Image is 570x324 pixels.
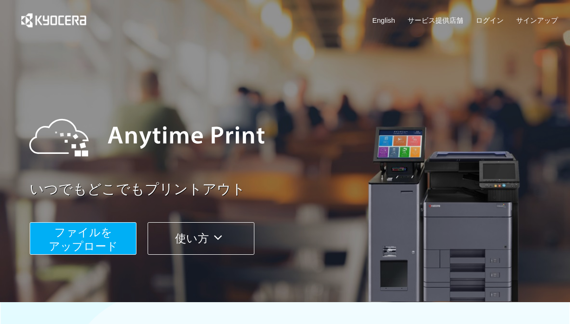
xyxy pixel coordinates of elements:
button: ファイルを​​アップロード [30,222,136,255]
a: English [372,15,395,25]
a: いつでもどこでもプリントアウト [30,179,564,199]
a: サービス提供店舗 [408,15,463,25]
a: サインアップ [516,15,558,25]
button: 使い方 [148,222,254,255]
span: ファイルを ​​アップロード [49,226,118,252]
a: ログイン [476,15,504,25]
